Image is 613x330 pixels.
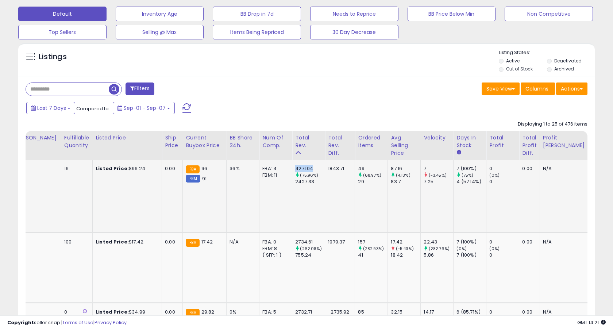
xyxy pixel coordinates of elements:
small: FBA [186,165,199,173]
div: BB Share 24h. [230,134,256,149]
label: Archived [554,66,574,72]
button: Filters [126,82,154,95]
div: FBM: 8 [262,245,286,252]
div: [PERSON_NAME] [15,134,58,142]
small: (4.13%) [396,172,410,178]
div: N/A [543,165,584,172]
div: 5.86 [424,252,453,258]
button: BB Drop in 7d [213,7,301,21]
div: 0.00 [522,165,534,172]
span: 2025-09-15 14:21 GMT [577,319,606,326]
button: Inventory Age [116,7,204,21]
div: 49 [358,165,388,172]
div: N/A [543,239,584,245]
button: Default [18,7,107,21]
div: FBA: 4 [262,165,286,172]
p: Listing States: [499,49,594,56]
small: (0%) [489,172,500,178]
div: 41 [358,252,388,258]
small: (282.93%) [363,246,384,252]
div: 0 [489,165,519,172]
button: Save View [482,82,520,95]
b: Listed Price: [96,238,129,245]
b: Listed Price: [96,165,129,172]
div: 100 [64,239,87,245]
div: $96.24 [96,165,156,172]
button: Needs to Reprice [310,7,398,21]
div: 87.16 [391,165,420,172]
span: Columns [525,85,548,92]
button: Top Sellers [18,25,107,39]
div: 157 [358,239,388,245]
small: (282.76%) [429,246,450,252]
div: 1979.37 [328,239,349,245]
small: FBA [186,239,199,247]
div: 0.00 [165,165,177,172]
button: 30 Day Decrease [310,25,398,39]
div: FBM: 11 [262,172,286,179]
label: Out of Stock [506,66,533,72]
div: Velocity [424,134,450,142]
button: Last 7 Days [26,102,75,114]
div: 83.7 [391,179,420,185]
button: Non Competitive [505,7,593,21]
small: (75.96%) [300,172,318,178]
small: (262.08%) [300,246,321,252]
small: (0%) [456,246,467,252]
div: 2734.61 [295,239,325,245]
div: 7.25 [424,179,453,185]
button: Items Being Repriced [213,25,301,39]
div: FBA: 0 [262,239,286,245]
small: (-3.45%) [429,172,447,178]
strong: Copyright [7,319,34,326]
div: N/A [230,239,254,245]
button: Actions [556,82,587,95]
div: 22.43 [424,239,453,245]
small: (68.97%) [363,172,381,178]
div: Listed Price [96,134,159,142]
small: FBM [186,175,200,183]
div: Fulfillable Quantity [64,134,89,149]
div: 29 [358,179,388,185]
div: Current Buybox Price [186,134,223,149]
div: 4 (57.14%) [456,179,486,185]
button: Selling @ Max [116,25,204,39]
div: 4271.04 [295,165,325,172]
div: 36% [230,165,254,172]
span: 91 [202,175,207,182]
button: Columns [521,82,555,95]
div: 7 (100%) [456,239,486,245]
span: Last 7 Days [37,104,66,112]
div: ( SFP: 1 ) [262,252,286,258]
small: (-5.43%) [396,246,414,252]
button: BB Price Below Min [408,7,496,21]
span: Compared to: [76,105,110,112]
div: 17.42 [391,239,420,245]
div: Profit [PERSON_NAME] [543,134,586,149]
div: 0.00 [522,239,534,245]
div: 7 (100%) [456,165,486,172]
div: Displaying 1 to 25 of 476 items [518,121,587,128]
div: 2427.33 [295,179,325,185]
div: 0 [489,179,519,185]
div: Ship Price [165,134,180,149]
a: Privacy Policy [95,319,127,326]
div: Total Profit [489,134,516,149]
span: Sep-01 - Sep-07 [124,104,166,112]
div: 1843.71 [328,165,349,172]
small: (75%) [462,172,474,178]
div: Total Profit Diff. [522,134,536,157]
div: Num of Comp. [262,134,289,149]
div: 16 [64,165,87,172]
span: 96 [201,165,207,172]
div: 7 [424,165,453,172]
small: (0%) [489,246,500,252]
div: Ordered Items [358,134,385,149]
div: $17.42 [96,239,156,245]
div: 0 [489,252,519,258]
a: Terms of Use [62,319,93,326]
h5: Listings [39,52,67,62]
div: Total Rev. Diff. [328,134,352,157]
span: 17.42 [201,238,213,245]
label: Deactivated [554,58,582,64]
